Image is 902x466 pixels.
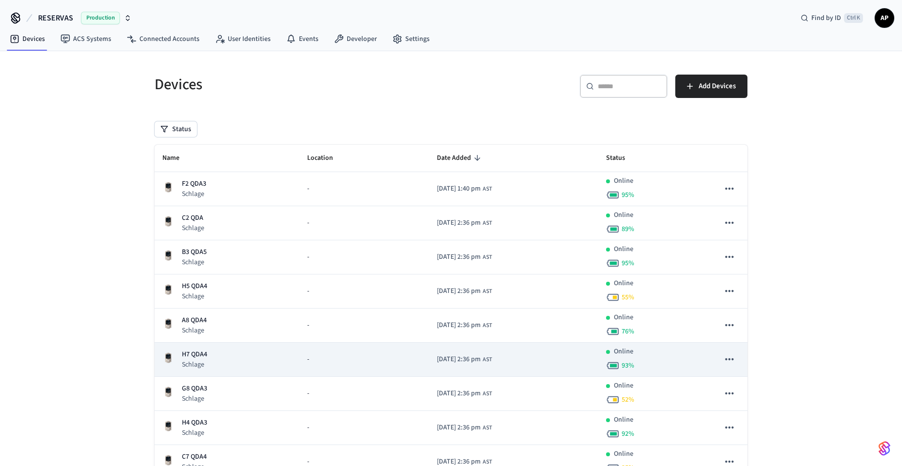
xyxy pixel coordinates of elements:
[437,184,492,194] div: America/Santo_Domingo
[182,428,207,438] p: Schlage
[162,318,174,330] img: Schlage Sense Smart Deadbolt with Camelot Trim, Front
[2,30,53,48] a: Devices
[119,30,207,48] a: Connected Accounts
[162,151,192,166] span: Name
[278,30,326,48] a: Events
[182,247,207,257] p: B3 QDA5
[182,189,206,199] p: Schlage
[307,218,309,228] span: -
[437,252,492,262] div: America/Santo_Domingo
[182,349,207,360] p: H7 QDA4
[811,13,841,23] span: Find by ID
[622,395,634,405] span: 52 %
[182,326,207,335] p: Schlage
[483,424,492,432] span: AST
[437,388,481,399] span: [DATE] 2:36 pm
[162,420,174,432] img: Schlage Sense Smart Deadbolt with Camelot Trim, Front
[483,185,492,194] span: AST
[182,291,207,301] p: Schlage
[622,292,634,302] span: 55 %
[699,80,736,93] span: Add Devices
[614,347,633,357] p: Online
[162,215,174,227] img: Schlage Sense Smart Deadbolt with Camelot Trim, Front
[162,181,174,193] img: Schlage Sense Smart Deadbolt with Camelot Trim, Front
[162,386,174,398] img: Schlage Sense Smart Deadbolt with Camelot Trim, Front
[326,30,385,48] a: Developer
[307,388,309,399] span: -
[162,352,174,364] img: Schlage Sense Smart Deadbolt with Camelot Trim, Front
[437,286,492,296] div: America/Santo_Domingo
[793,9,871,27] div: Find by IDCtrl K
[483,389,492,398] span: AST
[437,218,492,228] div: America/Santo_Domingo
[307,354,309,365] span: -
[614,176,633,186] p: Online
[307,423,309,433] span: -
[437,184,481,194] span: [DATE] 1:40 pm
[606,151,638,166] span: Status
[307,151,346,166] span: Location
[162,284,174,295] img: Schlage Sense Smart Deadbolt with Camelot Trim, Front
[875,8,894,28] button: AP
[182,223,204,233] p: Schlage
[207,30,278,48] a: User Identities
[437,320,481,330] span: [DATE] 2:36 pm
[437,218,481,228] span: [DATE] 2:36 pm
[182,281,207,291] p: H5 QDA4
[876,9,893,27] span: AP
[437,388,492,399] div: America/Santo_Domingo
[162,250,174,261] img: Schlage Sense Smart Deadbolt with Camelot Trim, Front
[437,151,484,166] span: Date Added
[182,384,207,394] p: G8 QDA3
[844,13,863,23] span: Ctrl K
[437,423,492,433] div: America/Santo_Domingo
[437,354,481,365] span: [DATE] 2:36 pm
[182,179,206,189] p: F2 QDA3
[155,121,197,137] button: Status
[38,12,73,24] span: RESERVAS
[483,355,492,364] span: AST
[622,190,634,200] span: 95 %
[614,312,633,323] p: Online
[307,320,309,330] span: -
[53,30,119,48] a: ACS Systems
[614,210,633,220] p: Online
[614,278,633,289] p: Online
[182,452,207,462] p: C7 QDA4
[162,454,174,466] img: Schlage Sense Smart Deadbolt with Camelot Trim, Front
[614,244,633,254] p: Online
[437,354,492,365] div: America/Santo_Domingo
[622,327,634,336] span: 76 %
[437,423,481,433] span: [DATE] 2:36 pm
[483,253,492,262] span: AST
[437,320,492,330] div: America/Santo_Domingo
[622,429,634,439] span: 92 %
[182,257,207,267] p: Schlage
[614,381,633,391] p: Online
[182,418,207,428] p: H4 QDA3
[437,252,481,262] span: [DATE] 2:36 pm
[483,287,492,296] span: AST
[437,286,481,296] span: [DATE] 2:36 pm
[81,12,120,24] span: Production
[182,315,207,326] p: A8 QDA4
[675,75,747,98] button: Add Devices
[307,252,309,262] span: -
[182,394,207,404] p: Schlage
[879,441,890,456] img: SeamLogoGradient.69752ec5.svg
[622,224,634,234] span: 89 %
[155,75,445,95] h5: Devices
[614,415,633,425] p: Online
[307,184,309,194] span: -
[182,360,207,369] p: Schlage
[614,449,633,459] p: Online
[483,219,492,228] span: AST
[622,258,634,268] span: 95 %
[385,30,437,48] a: Settings
[622,361,634,370] span: 93 %
[182,213,204,223] p: C2 QDA
[483,321,492,330] span: AST
[307,286,309,296] span: -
